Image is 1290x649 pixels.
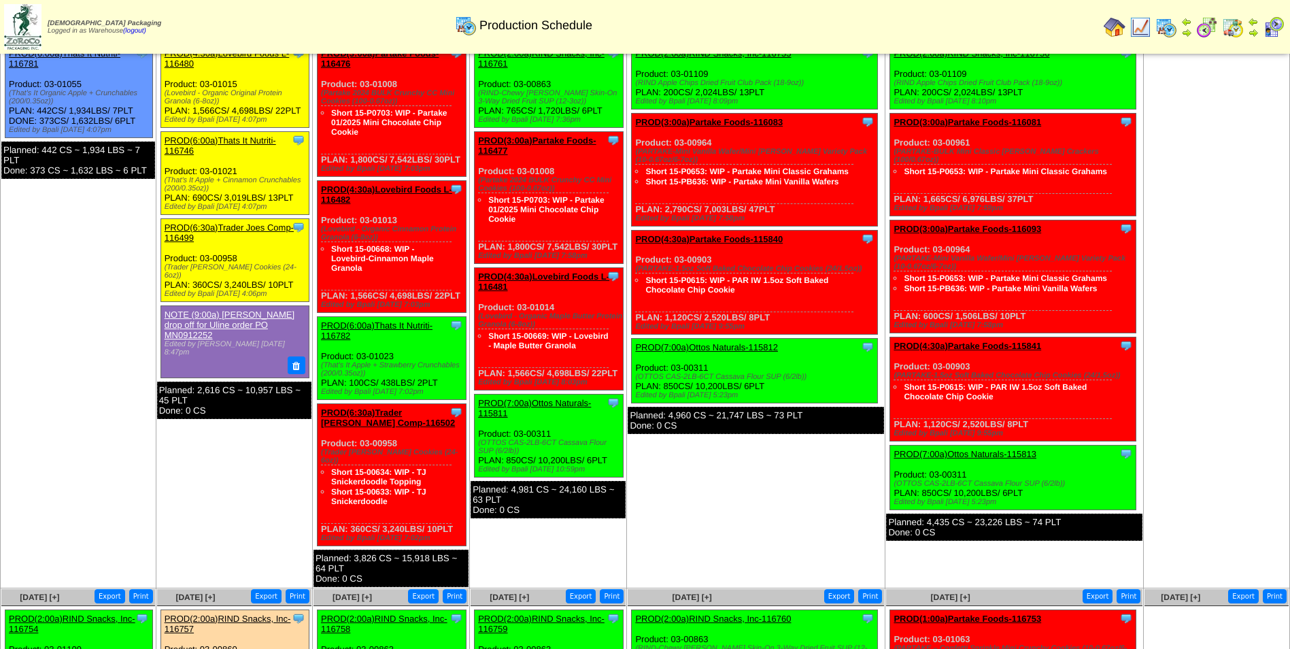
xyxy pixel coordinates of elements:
a: [DATE] [+] [931,593,970,602]
button: Print [443,589,466,603]
div: Edited by Bpali [DATE] 4:07pm [165,203,309,211]
img: zoroco-logo-small.webp [4,4,41,50]
a: PROD(3:00a)Partake Foods-116081 [894,117,1041,127]
div: Edited by Bpali [DATE] 9:55pm [635,322,877,331]
img: Tooltip [1119,339,1133,352]
img: Tooltip [292,133,305,147]
div: Edited by Bpali [DATE] 4:07pm [9,126,152,134]
div: Edited by Bpali [DATE] 7:58pm [478,252,623,260]
div: Edited by Bpali [DATE] 7:03pm [321,301,466,309]
a: PROD(2:00a)RIND Snacks, Inc-116757 [165,614,291,634]
div: (PARTAKE-Mini Vanilla Wafer/Mini [PERSON_NAME] Variety Pack (10-0.67oz/6-7oz)) [635,148,877,164]
div: Edited by Bpali [DATE] 7:03pm [321,165,466,173]
a: PROD(3:00a)Partake Foods-116083 [635,117,783,127]
div: Product: 03-01109 PLAN: 200CS / 2,024LBS / 13PLT [632,45,878,110]
button: Export [1083,589,1113,603]
button: Export [566,589,596,603]
a: [DATE] [+] [20,593,59,602]
img: Tooltip [607,269,620,283]
div: Planned: 4,960 CS ~ 21,747 LBS ~ 73 PLT Done: 0 CS [628,407,884,434]
a: [DATE] [+] [673,593,712,602]
a: Short 15-P0703: WIP - Partake 01/2025 Mini Chocolate Chip Cookie [488,195,605,224]
div: (Trader [PERSON_NAME] Cookies (24-6oz)) [321,448,466,465]
img: home.gif [1104,16,1125,38]
div: Edited by Bpali [DATE] 5:23pm [894,498,1136,506]
a: NOTE (9:00a) [PERSON_NAME] drop off for Uline order PO MN0912252 [165,310,294,340]
div: Edited by Bpali [DATE] 7:58pm [894,321,1136,329]
img: Tooltip [1119,115,1133,129]
button: Print [600,589,624,603]
div: Edited by [PERSON_NAME] [DATE] 8:47pm [165,340,303,356]
div: (PARTAKE-Mini Vanilla Wafer/Mini [PERSON_NAME] Variety Pack (10-0.67oz/6-7oz)) [894,254,1136,271]
div: (Trader [PERSON_NAME] Cookies (24-6oz)) [165,263,309,280]
a: Short 15-P0653: WIP - Partake Mini Classic Grahams [904,273,1107,283]
div: Product: 03-00964 PLAN: 2,790CS / 7,003LBS / 47PLT [632,114,878,227]
img: Tooltip [1119,447,1133,461]
a: [DATE] [+] [175,593,215,602]
div: (That's It Organic Apple + Crunchables (200/0.35oz)) [9,89,152,105]
div: (Partake 2024 BULK Crunchy CC Mini Cookies (100-0.67oz)) [321,89,466,105]
div: (PARTAKE-BULK Mini Classic [PERSON_NAME] Crackers (100/0.67oz)) [894,148,1136,164]
div: Edited by Bpali [DATE] 8:10pm [894,97,1136,105]
img: line_graph.gif [1130,16,1151,38]
div: Planned: 3,826 CS ~ 15,918 LBS ~ 64 PLT Done: 0 CS [313,550,469,587]
img: Tooltip [607,396,620,410]
button: Export [251,589,282,603]
a: PROD(7:00a)Ottos Naturals-115813 [894,449,1036,459]
div: Product: 03-00964 PLAN: 600CS / 1,506LBS / 10PLT [890,220,1136,333]
img: calendarcustomer.gif [1263,16,1285,38]
a: Short 15-00668: WIP - Lovebird-Cinnamon Maple Granola [331,244,434,273]
a: PROD(1:00a)Partake Foods-116753 [894,614,1041,624]
button: Print [858,589,882,603]
div: Product: 03-00311 PLAN: 850CS / 10,200LBS / 6PLT [475,395,624,478]
img: Tooltip [449,318,463,332]
a: Short 15-PB636: WIP - Partake Mini Vanilla Wafers [645,177,838,186]
div: Edited by Bpali [DATE] 7:02pm [321,388,466,396]
a: PROD(2:00a)RIND Snacks, Inc-116760 [635,614,791,624]
div: (Lovebird - Organic Maple Butter Protein Granola (6-8oz)) [478,312,623,329]
div: (Lovebird - Organic Cinnamon Protein Granola (6-8oz)) [321,225,466,242]
img: Tooltip [861,115,875,129]
div: (RIND Apple Chips Dried Fruit Club Pack (18-9oz)) [894,79,1136,87]
button: Export [1228,589,1259,603]
div: Product: 03-01055 PLAN: 442CS / 1,934LBS / 7PLT DONE: 373CS / 1,632LBS / 6PLT [5,45,153,138]
span: Logged in as Warehouse [48,20,161,35]
img: Tooltip [292,220,305,234]
div: Edited by Bpali [DATE] 10:59pm [478,465,623,473]
div: Product: 03-01015 PLAN: 1,566CS / 4,698LBS / 22PLT [160,45,309,128]
button: Export [408,589,439,603]
a: PROD(4:30a)Partake Foods-115841 [894,341,1041,351]
a: Short 15-P0703: WIP - Partake 01/2025 Mini Chocolate Chip Cookie [331,108,447,137]
div: Edited by Bpali [DATE] 8:09pm [635,97,877,105]
a: Short 15-PB636: WIP - Partake Mini Vanilla Wafers [904,284,1097,293]
div: Planned: 2,616 CS ~ 10,957 LBS ~ 45 PLT Done: 0 CS [157,382,311,419]
div: (OTTOS CAS-2LB-6CT Cassava Flour SUP (6/2lb)) [478,439,623,455]
div: (That's It Apple + Strawberry Crunchables (200/0.35oz)) [321,361,466,378]
div: Edited by Bpali [DATE] 7:59pm [894,204,1136,212]
div: Product: 03-01008 PLAN: 1,800CS / 7,542LBS / 30PLT [475,132,624,264]
a: PROD(2:00a)RIND Snacks, Inc-116759 [478,614,605,634]
a: PROD(6:00a)Thats It Nutriti-116746 [165,135,276,156]
div: Product: 03-01014 PLAN: 1,566CS / 4,698LBS / 22PLT [475,268,624,390]
div: Product: 03-01109 PLAN: 200CS / 2,024LBS / 13PLT [890,45,1136,110]
button: Print [286,589,309,603]
div: (PARTAKE-1.5oz Soft Baked Chocolate Chip Cookies (24/1.5oz)) [894,371,1136,380]
a: (logout) [123,27,146,35]
a: Short 15-P0653: WIP - Partake Mini Classic Grahams [645,167,849,176]
a: [DATE] [+] [490,593,529,602]
div: Edited by Bpali [DATE] 4:07pm [165,116,309,124]
a: [DATE] [+] [1161,593,1200,602]
img: Tooltip [449,182,463,196]
button: Export [824,589,855,603]
div: Edited by Bpali [DATE] 7:58pm [635,214,877,222]
div: Planned: 442 CS ~ 1,934 LBS ~ 7 PLT Done: 373 CS ~ 1,632 LBS ~ 6 PLT [1,142,155,179]
div: Product: 03-00863 PLAN: 765CS / 1,720LBS / 6PLT [475,45,624,128]
a: PROD(2:00a)RIND Snacks, Inc-116758 [321,614,447,634]
img: arrowleft.gif [1181,16,1192,27]
div: Product: 03-00311 PLAN: 850CS / 10,200LBS / 6PLT [632,339,878,403]
img: arrowleft.gif [1248,16,1259,27]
